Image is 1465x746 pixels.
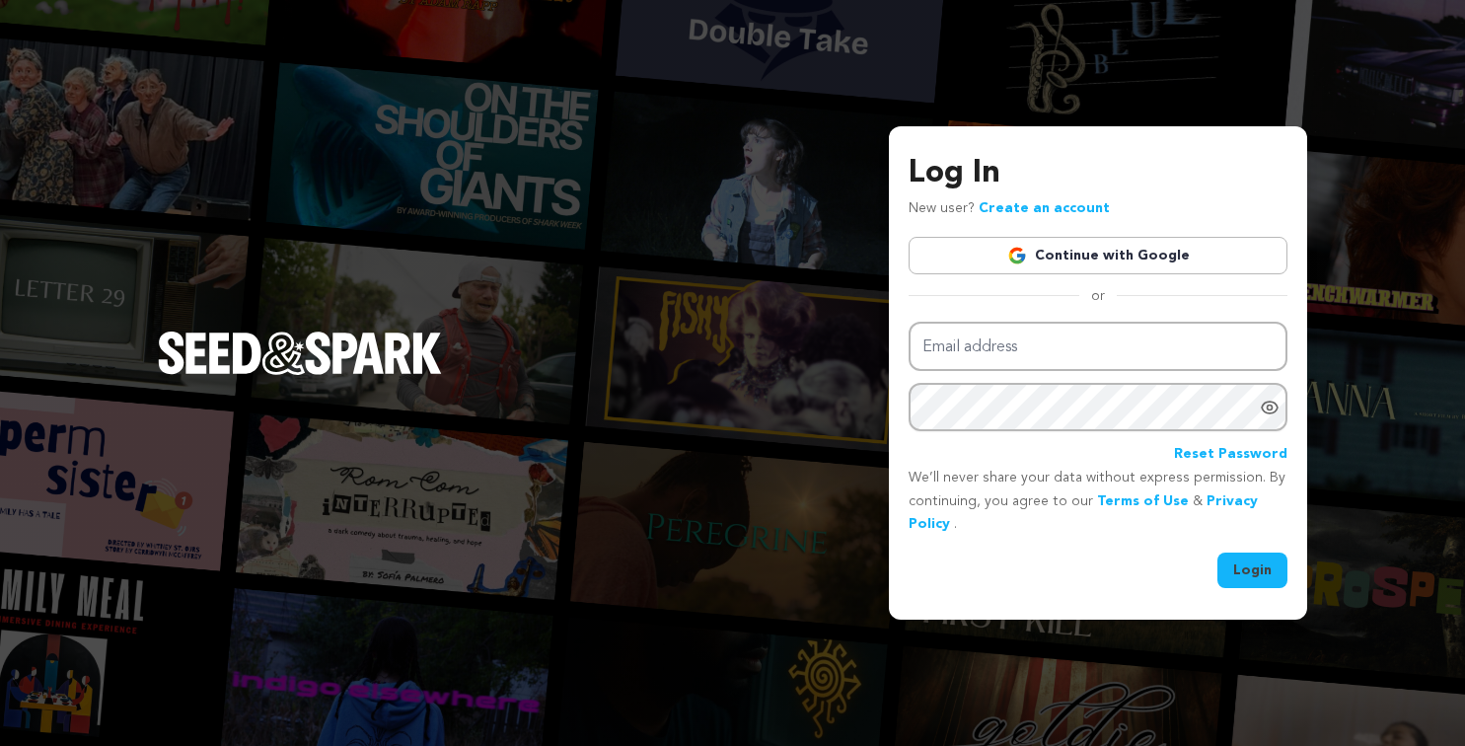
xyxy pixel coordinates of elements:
[909,197,1110,221] p: New user?
[158,332,442,414] a: Seed&Spark Homepage
[909,237,1287,274] a: Continue with Google
[158,332,442,375] img: Seed&Spark Logo
[1097,494,1189,508] a: Terms of Use
[1174,443,1287,467] a: Reset Password
[979,201,1110,215] a: Create an account
[909,150,1287,197] h3: Log In
[909,322,1287,372] input: Email address
[1007,246,1027,265] img: Google logo
[1260,398,1280,417] a: Show password as plain text. Warning: this will display your password on the screen.
[1217,553,1287,588] button: Login
[909,467,1287,537] p: We’ll never share your data without express permission. By continuing, you agree to our & .
[1079,286,1117,306] span: or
